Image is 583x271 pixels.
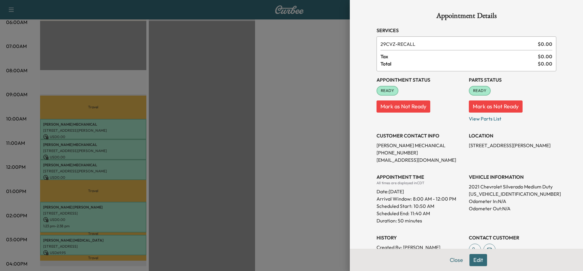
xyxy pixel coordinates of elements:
[377,76,464,83] h3: Appointment Status
[380,53,538,60] span: Tax
[469,205,556,212] p: Odometer Out: N/A
[469,183,556,190] p: 2021 Chevrolet Silverado Medium Duty
[538,40,552,48] span: $ 0.00
[469,113,556,122] p: View Parts List
[377,234,464,241] h3: History
[411,210,430,217] p: 11:40 AM
[413,195,456,202] span: 8:00 AM - 12:00 PM
[538,53,552,60] span: $ 0.00
[377,12,556,22] h1: Appointment Details
[469,234,556,241] h3: CONTACT CUSTOMER
[377,173,464,181] h3: APPOINTMENT TIME
[469,173,556,181] h3: VEHICLE INFORMATION
[377,100,430,113] button: Mark as Not Ready
[469,142,556,149] p: [STREET_ADDRESS][PERSON_NAME]
[469,100,523,113] button: Mark as Not Ready
[377,88,398,94] span: READY
[377,132,464,139] h3: CUSTOMER CONTACT INFO
[469,76,556,83] h3: Parts Status
[469,198,556,205] p: Odometer In: N/A
[380,40,535,48] span: RECALL
[377,210,409,217] p: Scheduled End:
[377,202,412,210] p: Scheduled Start:
[469,190,556,198] p: [US_VEHICLE_IDENTIFICATION_NUMBER]
[377,149,464,156] p: [PHONE_NUMBER]
[469,254,487,266] button: Edit
[538,60,552,67] span: $ 0.00
[377,156,464,164] p: [EMAIL_ADDRESS][DOMAIN_NAME]
[469,88,490,94] span: READY
[377,142,464,149] p: [PERSON_NAME] MECHANICAL
[377,195,464,202] p: Arrival Window:
[377,185,464,195] div: Date: [DATE]
[377,244,464,251] p: Created By : [PERSON_NAME]
[446,254,467,266] button: Close
[414,202,434,210] p: 10:50 AM
[377,181,464,185] div: All times are displayed in CDT
[469,132,556,139] h3: LOCATION
[377,217,464,224] p: Duration: 50 minutes
[380,60,538,67] span: Total
[377,27,556,34] h3: Services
